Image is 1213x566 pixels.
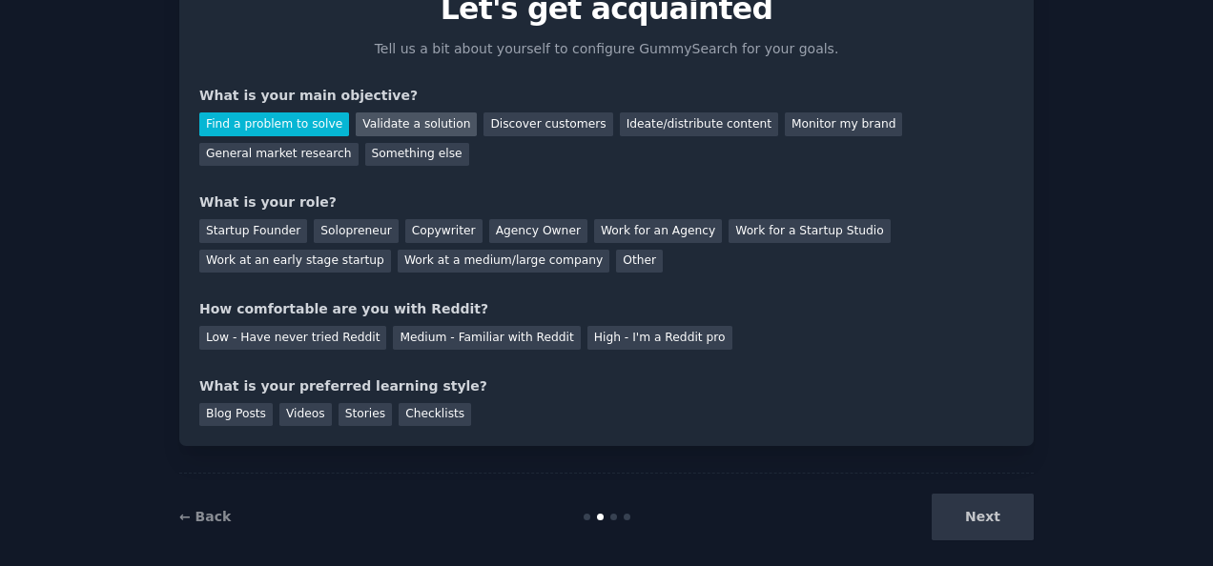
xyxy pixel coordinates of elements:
div: Solopreneur [314,219,398,243]
div: Other [616,250,663,273]
div: Agency Owner [489,219,587,243]
div: How comfortable are you with Reddit? [199,299,1014,319]
div: Monitor my brand [785,112,902,136]
a: ← Back [179,509,231,524]
div: Videos [279,403,332,427]
div: Blog Posts [199,403,273,427]
div: Startup Founder [199,219,307,243]
div: Validate a solution [356,112,477,136]
div: Checklists [399,403,471,427]
div: Work at a medium/large company [398,250,609,273]
div: Stories [339,403,392,427]
div: Work for a Startup Studio [729,219,890,243]
div: Find a problem to solve [199,112,349,136]
div: Something else [365,143,469,167]
div: Discover customers [483,112,612,136]
div: What is your role? [199,192,1014,212]
div: What is your main objective? [199,86,1014,106]
div: Work at an early stage startup [199,250,391,273]
p: Tell us a bit about yourself to configure GummySearch for your goals. [366,39,847,59]
div: Medium - Familiar with Reddit [393,326,580,350]
div: Low - Have never tried Reddit [199,326,386,350]
div: General market research [199,143,359,167]
div: Copywriter [405,219,483,243]
div: Work for an Agency [594,219,722,243]
div: High - I'm a Reddit pro [587,326,732,350]
div: Ideate/distribute content [620,112,778,136]
div: What is your preferred learning style? [199,376,1014,396]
